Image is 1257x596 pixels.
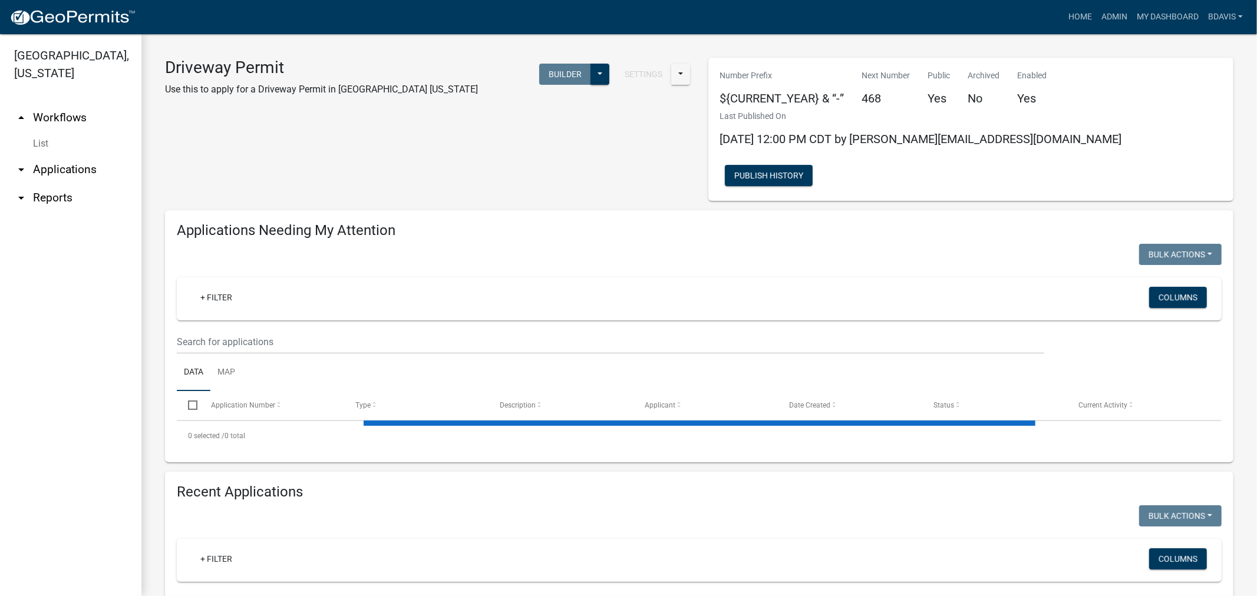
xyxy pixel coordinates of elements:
[1078,401,1127,409] span: Current Activity
[177,330,1044,354] input: Search for applications
[720,69,844,82] p: Number Prefix
[968,91,1000,105] h5: No
[725,172,813,181] wm-modal-confirm: Workflow Publish History
[862,91,910,105] h5: 468
[177,354,210,392] a: Data
[355,401,371,409] span: Type
[1018,91,1047,105] h5: Yes
[177,391,199,419] datatable-header-cell: Select
[634,391,778,419] datatable-header-cell: Applicant
[165,82,478,97] p: Use this to apply for a Driveway Permit in [GEOGRAPHIC_DATA] [US_STATE]
[1139,244,1222,265] button: Bulk Actions
[344,391,489,419] datatable-header-cell: Type
[615,64,672,85] button: Settings
[720,132,1122,146] span: [DATE] 12:00 PM CDT by [PERSON_NAME][EMAIL_ADDRESS][DOMAIN_NAME]
[720,91,844,105] h5: ${CURRENT_YEAR} & “-”
[922,391,1067,419] datatable-header-cell: Status
[1097,6,1132,28] a: Admin
[177,484,1222,501] h4: Recent Applications
[1018,69,1047,82] p: Enabled
[211,401,275,409] span: Application Number
[188,432,225,440] span: 0 selected /
[1203,6,1248,28] a: bdavis
[500,401,536,409] span: Description
[968,69,1000,82] p: Archived
[14,163,28,177] i: arrow_drop_down
[191,548,242,569] a: + Filter
[14,111,28,125] i: arrow_drop_up
[199,391,344,419] datatable-header-cell: Application Number
[862,69,910,82] p: Next Number
[177,421,1222,451] div: 0 total
[725,165,813,186] button: Publish History
[1064,6,1097,28] a: Home
[1132,6,1203,28] a: My Dashboard
[539,64,591,85] button: Builder
[778,391,922,419] datatable-header-cell: Date Created
[14,191,28,205] i: arrow_drop_down
[645,401,675,409] span: Applicant
[191,287,242,308] a: + Filter
[177,222,1222,239] h4: Applications Needing My Attention
[210,354,242,392] a: Map
[1149,548,1207,569] button: Columns
[789,401,830,409] span: Date Created
[720,110,1122,122] p: Last Published On
[489,391,633,419] datatable-header-cell: Description
[1067,391,1212,419] datatable-header-cell: Current Activity
[928,69,951,82] p: Public
[1139,505,1222,527] button: Bulk Actions
[928,91,951,105] h5: Yes
[933,401,954,409] span: Status
[1149,287,1207,308] button: Columns
[165,58,478,78] h3: Driveway Permit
